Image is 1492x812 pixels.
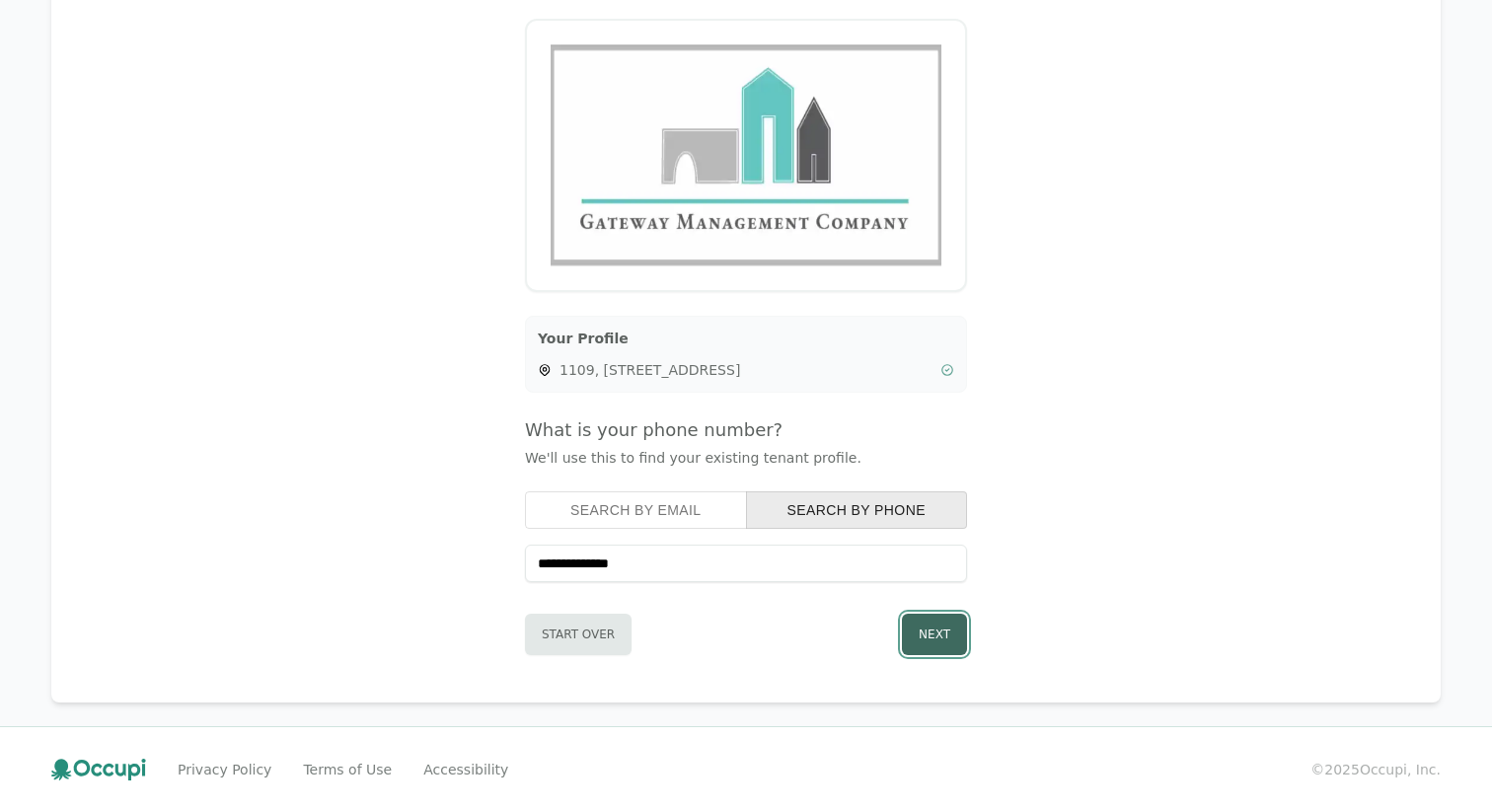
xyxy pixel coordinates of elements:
a: Terms of Use [303,760,392,779]
h3: Your Profile [538,329,954,348]
button: Start Over [525,614,632,655]
div: Search type [525,491,967,529]
small: © 2025 Occupi, Inc. [1310,760,1441,779]
img: Gateway Management [551,44,941,266]
span: 1109, [STREET_ADDRESS] [559,360,932,380]
button: Next [902,614,967,655]
a: Privacy Policy [178,760,271,779]
a: Accessibility [423,760,508,779]
h4: What is your phone number? [525,416,967,444]
button: search by phone [746,491,968,529]
p: We'll use this to find your existing tenant profile. [525,448,967,468]
button: search by email [525,491,747,529]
